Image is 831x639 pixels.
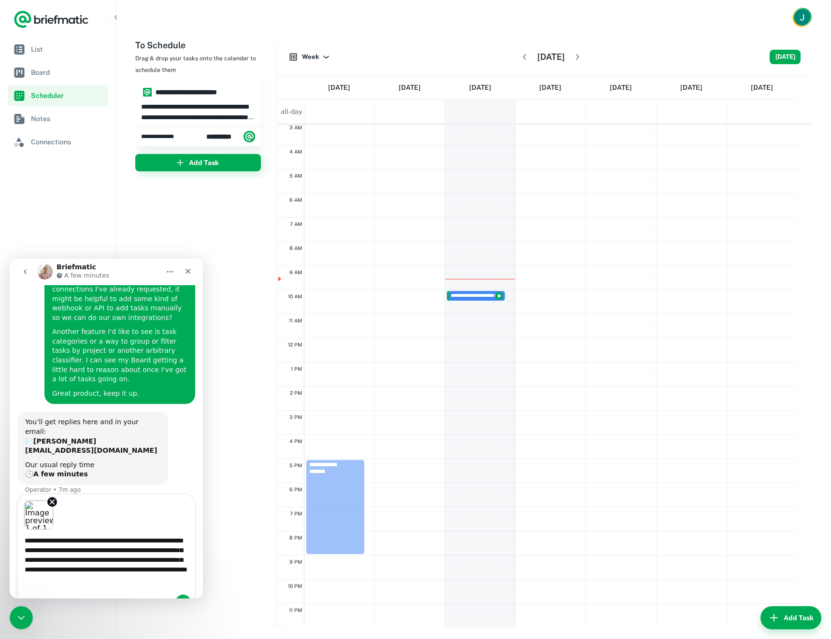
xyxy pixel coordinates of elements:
a: List [8,39,108,60]
span: 7 AM [290,221,302,227]
button: Add Task [135,154,261,171]
div: Our usual reply time 🕒 [15,202,151,221]
button: Week [287,50,332,64]
div: If so, aside from the flagged connections I've already requested, it might be helpful to add some... [43,16,178,64]
div: Image previews [8,236,185,271]
span: 12 PM [288,342,302,347]
button: Send a message… [166,336,181,351]
span: all-day [279,106,304,117]
span: Board [31,67,104,78]
a: September 11, 2025 [539,76,561,99]
a: September 10, 2025 [469,76,491,99]
button: Add Task [760,606,821,629]
span: Notes [31,113,104,124]
b: [PERSON_NAME][EMAIL_ADDRESS][DOMAIN_NAME] [15,179,147,196]
span: 8 PM [289,535,302,541]
span: 6 AM [289,197,302,203]
div: You’ll get replies here and in your email:✉️[PERSON_NAME][EMAIL_ADDRESS][DOMAIN_NAME]Our usual re... [8,153,158,226]
span: 7 PM [290,511,302,516]
span: 5 AM [289,173,302,179]
span: 5 PM [289,462,302,468]
button: [DATE] [770,50,801,64]
img: system.png [244,131,255,142]
a: September 9, 2025 [399,76,421,99]
img: Jamie Baker [794,9,810,26]
div: Operator • 7m ago [15,228,71,234]
span: 3 AM [289,125,302,130]
div: You’ll get replies here and in your email: ✉️ [15,159,151,196]
span: 10 AM [288,293,302,299]
a: September 12, 2025 [610,76,632,99]
span: 11 AM [289,318,302,323]
div: Operator says… [8,153,186,248]
span: Scheduler [31,90,104,101]
a: Scheduler [8,85,108,106]
span: 9 AM [289,269,302,275]
a: Connections [8,131,108,153]
span: 9 PM [289,559,302,565]
a: Logo [14,10,89,29]
div: Another feature I'd like to see is task categories or a way to group or filter tasks by project o... [43,69,178,125]
span: 4 PM [289,438,302,444]
span: 1 PM [291,366,302,372]
button: Account button [792,8,812,27]
div: Briefmatic [206,127,255,146]
span: 8 AM [289,245,302,251]
a: September 13, 2025 [680,76,702,99]
a: Board [8,62,108,83]
a: Notes [8,108,108,129]
a: September 14, 2025 [751,76,773,99]
button: Remove image 1 [38,238,47,248]
b: A few minutes [24,211,78,219]
span: 11 PM [289,607,302,613]
span: Connections [31,137,104,147]
img: Image preview 1 of 1 [14,241,44,271]
h6: [DATE] [537,50,565,64]
a: September 8, 2025 [328,76,350,99]
span: Saturday, 6 Sep [141,132,186,141]
span: 4 AM [289,149,302,154]
span: Drag & drop your tasks onto the calendar to schedule them [135,55,256,73]
iframe: Intercom live chat [10,259,203,598]
h6: To Schedule [135,39,271,52]
span: 2 PM [290,390,302,396]
span: List [31,44,104,55]
span: 6 PM [289,486,302,492]
textarea: Message… [8,271,185,336]
span: 10 PM [288,583,302,589]
span: 3 PM [289,414,302,420]
div: Great product, keep it up. [43,130,178,140]
iframe: Intercom live chat [10,606,33,629]
img: system.png [143,88,152,97]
